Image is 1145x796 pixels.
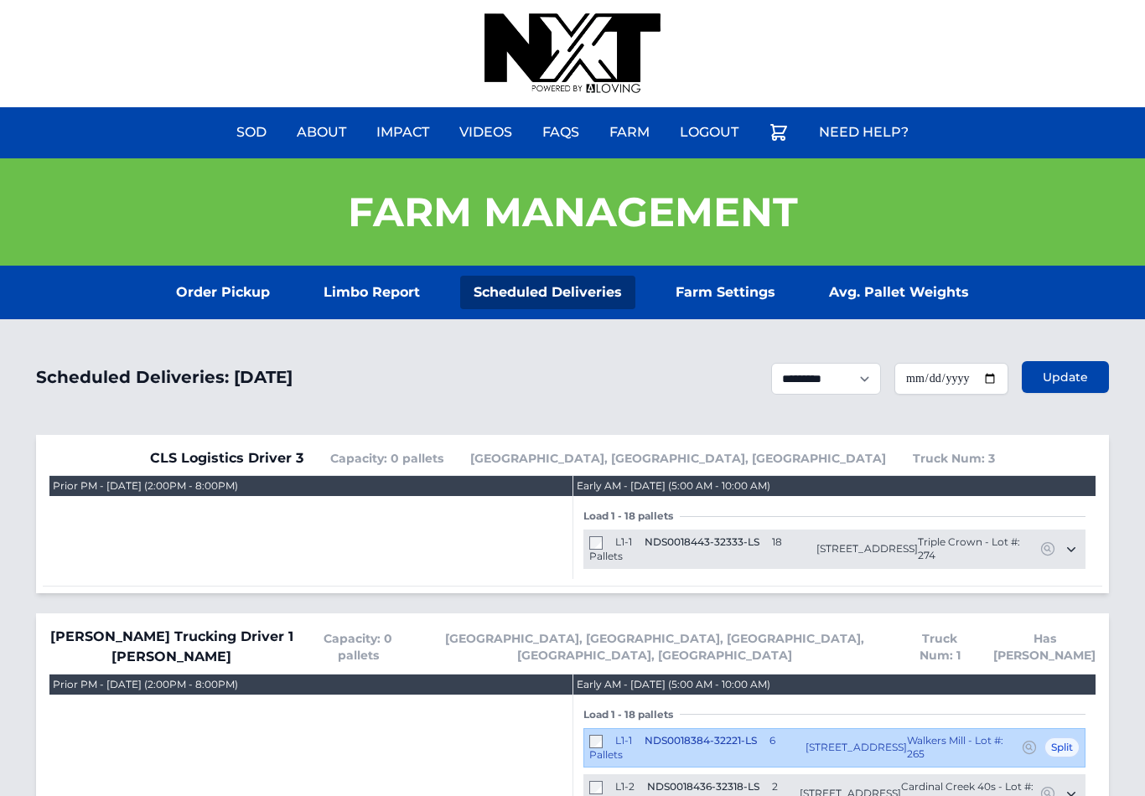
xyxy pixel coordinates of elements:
span: NDS0018443-32333-LS [645,535,759,548]
a: Farm Settings [662,276,789,309]
div: Early AM - [DATE] (5:00 AM - 10:00 AM) [577,479,770,493]
span: 18 Pallets [589,535,782,562]
span: NDS0018384-32221-LS [645,734,757,747]
span: 6 Pallets [589,734,775,761]
span: Load 1 - 18 pallets [583,708,680,721]
a: About [287,112,356,152]
div: Prior PM - [DATE] (2:00PM - 8:00PM) [53,678,238,691]
span: [PERSON_NAME] Trucking Driver 1 [PERSON_NAME] [49,627,293,667]
h1: Scheduled Deliveries: [DATE] [36,365,293,389]
span: Split [1044,737,1080,757]
span: Truck Num: 3 [913,450,995,467]
a: Impact [366,112,439,152]
a: Videos [449,112,522,152]
a: Farm [599,112,660,152]
a: Avg. Pallet Weights [816,276,982,309]
a: FAQs [532,112,589,152]
a: Limbo Report [310,276,433,309]
span: Capacity: 0 pallets [320,630,396,664]
span: Update [1043,369,1088,385]
span: Has [PERSON_NAME] [993,630,1096,664]
span: L1-1 [615,734,632,747]
span: [STREET_ADDRESS] [806,741,907,754]
span: Triple Crown - Lot #: 274 [918,535,1039,562]
span: CLS Logistics Driver 3 [150,448,303,468]
span: [GEOGRAPHIC_DATA], [GEOGRAPHIC_DATA], [GEOGRAPHIC_DATA], [GEOGRAPHIC_DATA], [GEOGRAPHIC_DATA] [422,630,887,664]
a: Scheduled Deliveries [460,276,635,309]
span: L1-1 [615,535,632,548]
a: Sod [226,112,277,152]
span: Truck Num: 1 [914,630,966,664]
div: Early AM - [DATE] (5:00 AM - 10:00 AM) [577,678,770,691]
a: Logout [670,112,749,152]
span: [STREET_ADDRESS] [816,542,918,556]
span: Capacity: 0 pallets [330,450,443,467]
img: nextdaysod.com Logo [484,13,661,94]
span: [GEOGRAPHIC_DATA], [GEOGRAPHIC_DATA], [GEOGRAPHIC_DATA] [470,450,886,467]
span: Load 1 - 18 pallets [583,509,680,523]
a: Order Pickup [163,276,283,309]
h1: Farm Management [348,192,798,232]
button: Update [1022,361,1109,393]
div: Prior PM - [DATE] (2:00PM - 8:00PM) [53,479,238,493]
span: L1-2 [615,780,635,793]
span: NDS0018436-32318-LS [647,780,759,793]
span: Walkers Mill - Lot #: 265 [907,734,1021,761]
a: Need Help? [809,112,919,152]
